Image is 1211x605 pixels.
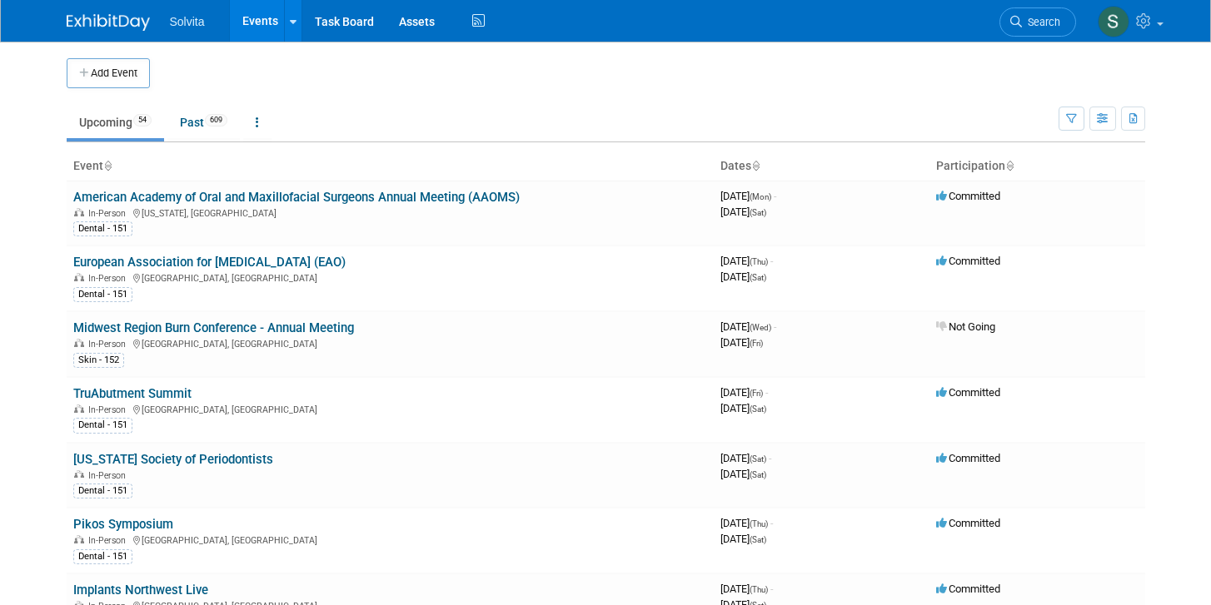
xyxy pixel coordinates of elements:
[73,353,124,368] div: Skin - 152
[999,7,1076,37] a: Search
[73,549,132,564] div: Dental - 151
[720,206,766,218] span: [DATE]
[720,533,766,545] span: [DATE]
[750,519,768,528] span: (Thu)
[73,336,707,350] div: [GEOGRAPHIC_DATA], [GEOGRAPHIC_DATA]
[936,583,1000,595] span: Committed
[73,583,208,598] a: Implants Northwest Live
[73,190,520,205] a: American Academy of Oral and Maxillofacial Surgeons Annual Meeting (AAOMS)
[769,452,771,464] span: -
[170,15,205,28] span: Solvita
[67,14,150,31] img: ExhibitDay
[720,583,773,595] span: [DATE]
[67,58,150,88] button: Add Event
[167,107,240,138] a: Past609
[720,386,768,399] span: [DATE]
[73,270,707,284] div: [GEOGRAPHIC_DATA], [GEOGRAPHIC_DATA]
[1022,16,1060,28] span: Search
[770,583,773,595] span: -
[750,208,766,217] span: (Sat)
[751,159,760,172] a: Sort by Start Date
[88,273,131,284] span: In-Person
[750,404,766,414] span: (Sat)
[74,535,84,543] img: In-Person Event
[720,517,773,529] span: [DATE]
[74,339,84,347] img: In-Person Event
[774,190,776,202] span: -
[770,517,773,529] span: -
[770,255,773,267] span: -
[774,320,776,333] span: -
[936,517,1000,529] span: Committed
[750,389,763,398] span: (Fri)
[936,255,1000,267] span: Committed
[750,470,766,479] span: (Sat)
[720,190,776,202] span: [DATE]
[67,107,164,138] a: Upcoming54
[750,192,771,201] span: (Mon)
[73,484,132,498] div: Dental - 151
[750,323,771,332] span: (Wed)
[73,452,273,467] a: [US_STATE] Society of Periodontists
[720,255,773,267] span: [DATE]
[720,468,766,480] span: [DATE]
[74,208,84,216] img: In-Person Event
[205,114,227,126] span: 609
[750,585,768,594] span: (Thu)
[73,402,707,415] div: [GEOGRAPHIC_DATA], [GEOGRAPHIC_DATA]
[73,418,132,433] div: Dental - 151
[750,454,766,464] span: (Sat)
[936,190,1000,202] span: Committed
[133,114,152,126] span: 54
[74,273,84,281] img: In-Person Event
[73,320,354,335] a: Midwest Region Burn Conference - Annual Meeting
[88,208,131,219] span: In-Person
[73,206,707,219] div: [US_STATE], [GEOGRAPHIC_DATA]
[88,339,131,350] span: In-Person
[714,152,929,181] th: Dates
[765,386,768,399] span: -
[1005,159,1014,172] a: Sort by Participation Type
[936,320,995,333] span: Not Going
[750,535,766,544] span: (Sat)
[1098,6,1129,37] img: Scott Campbell
[67,152,714,181] th: Event
[73,287,132,302] div: Dental - 151
[720,320,776,333] span: [DATE]
[750,339,763,348] span: (Fri)
[936,452,1000,464] span: Committed
[88,535,131,546] span: In-Person
[88,404,131,415] span: In-Person
[720,336,763,349] span: [DATE]
[73,255,346,270] a: European Association for [MEDICAL_DATA] (EAO)
[720,452,771,464] span: [DATE]
[73,533,707,546] div: [GEOGRAPHIC_DATA], [GEOGRAPHIC_DATA]
[74,404,84,413] img: In-Person Event
[73,517,173,532] a: Pikos Symposium
[750,273,766,282] span: (Sat)
[929,152,1145,181] th: Participation
[73,221,132,236] div: Dental - 151
[73,386,192,401] a: TruAbutment Summit
[74,470,84,479] img: In-Person Event
[720,402,766,414] span: [DATE]
[88,470,131,481] span: In-Person
[103,159,112,172] a: Sort by Event Name
[720,270,766,283] span: [DATE]
[936,386,1000,399] span: Committed
[750,257,768,266] span: (Thu)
